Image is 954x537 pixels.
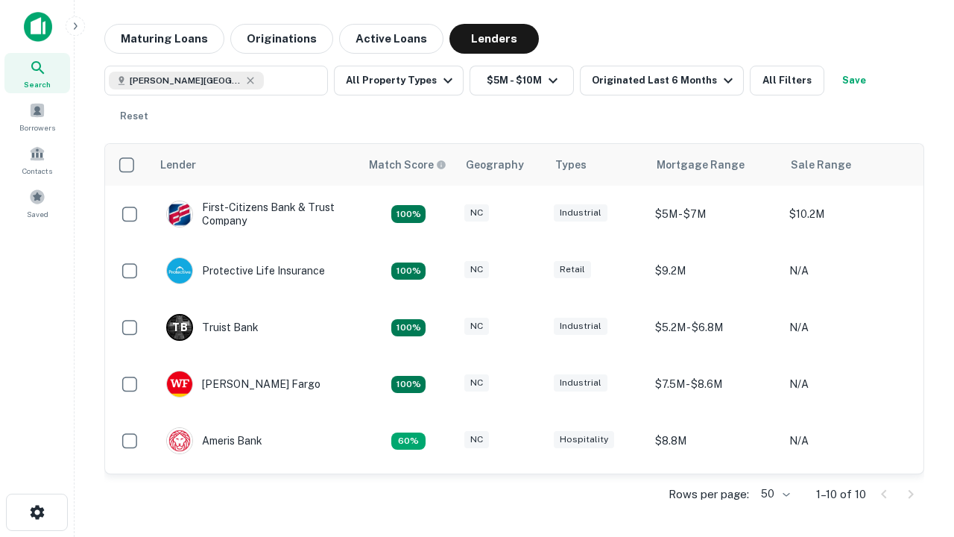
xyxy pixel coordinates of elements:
[669,486,749,503] p: Rows per page:
[24,78,51,90] span: Search
[27,208,48,220] span: Saved
[4,139,70,180] a: Contacts
[580,66,744,95] button: Originated Last 6 Months
[4,53,70,93] a: Search
[104,24,224,54] button: Maturing Loans
[130,74,241,87] span: [PERSON_NAME][GEOGRAPHIC_DATA], [GEOGRAPHIC_DATA]
[755,483,792,505] div: 50
[554,374,607,392] div: Industrial
[466,156,524,174] div: Geography
[4,183,70,223] a: Saved
[782,469,916,526] td: N/A
[166,314,259,341] div: Truist Bank
[648,299,782,356] td: $5.2M - $6.8M
[464,261,489,278] div: NC
[592,72,737,89] div: Originated Last 6 Months
[391,319,426,337] div: Matching Properties: 3, hasApolloMatch: undefined
[172,320,187,336] p: T B
[791,156,851,174] div: Sale Range
[750,66,824,95] button: All Filters
[782,242,916,299] td: N/A
[24,12,52,42] img: capitalize-icon.png
[110,101,158,131] button: Reset
[160,156,196,174] div: Lender
[22,165,52,177] span: Contacts
[391,433,426,450] div: Matching Properties: 1, hasApolloMatch: undefined
[782,144,916,186] th: Sale Range
[457,144,546,186] th: Geography
[470,66,574,95] button: $5M - $10M
[554,261,591,278] div: Retail
[648,144,782,186] th: Mortgage Range
[648,469,782,526] td: $9.2M
[546,144,648,186] th: Types
[464,431,489,448] div: NC
[554,318,607,335] div: Industrial
[782,356,916,412] td: N/A
[648,356,782,412] td: $7.5M - $8.6M
[4,96,70,136] a: Borrowers
[391,263,426,280] div: Matching Properties: 2, hasApolloMatch: undefined
[360,144,457,186] th: Capitalize uses an advanced AI algorithm to match your search with the best lender. The match sco...
[648,186,782,242] td: $5M - $7M
[648,242,782,299] td: $9.2M
[334,66,464,95] button: All Property Types
[166,257,325,284] div: Protective Life Insurance
[782,299,916,356] td: N/A
[166,201,345,227] div: First-citizens Bank & Trust Company
[166,427,262,454] div: Ameris Bank
[167,371,192,397] img: picture
[830,66,878,95] button: Save your search to get updates of matches that match your search criteria.
[151,144,360,186] th: Lender
[391,205,426,223] div: Matching Properties: 2, hasApolloMatch: undefined
[449,24,539,54] button: Lenders
[167,201,192,227] img: picture
[816,486,866,503] p: 1–10 of 10
[464,374,489,392] div: NC
[648,412,782,469] td: $8.8M
[369,157,443,173] h6: Match Score
[339,24,443,54] button: Active Loans
[167,258,192,283] img: picture
[167,428,192,453] img: picture
[19,122,55,134] span: Borrowers
[464,318,489,335] div: NC
[879,370,954,442] iframe: Chat Widget
[464,204,489,222] div: NC
[554,204,607,222] div: Industrial
[369,157,446,173] div: Capitalize uses an advanced AI algorithm to match your search with the best lender. The match sco...
[391,376,426,394] div: Matching Properties: 2, hasApolloMatch: undefined
[230,24,333,54] button: Originations
[782,186,916,242] td: $10.2M
[166,371,320,398] div: [PERSON_NAME] Fargo
[657,156,745,174] div: Mortgage Range
[782,412,916,469] td: N/A
[554,431,614,448] div: Hospitality
[555,156,587,174] div: Types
